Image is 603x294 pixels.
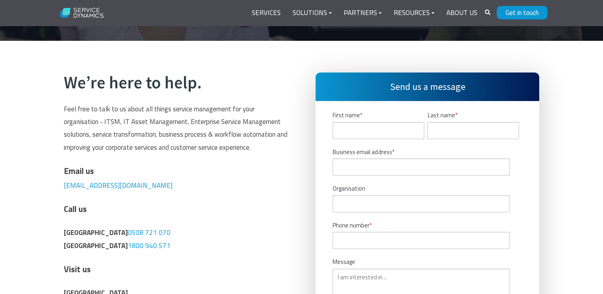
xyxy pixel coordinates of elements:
span: [GEOGRAPHIC_DATA] [64,227,128,238]
a: Resources [388,4,440,23]
span: Organisation [333,184,365,193]
div: Navigation Menu [246,4,483,23]
h2: We’re here to help. [64,73,287,93]
span: Business email address [333,147,392,157]
h3: Send us a message [316,73,539,101]
span: Email us [64,164,94,177]
span: Call us [64,202,87,215]
a: Services [246,4,287,23]
span: First name [333,111,360,120]
a: 1800 940 571 [128,241,170,251]
a: 0508 721 070 [128,227,170,238]
a: About Us [440,4,483,23]
img: Service Dynamics Logo - White [56,3,109,23]
span: Last name [427,111,455,120]
p: Feel free to talk to us about all things service management for your organisation - ITSM, IT Asse... [64,103,287,154]
a: [EMAIL_ADDRESS][DOMAIN_NAME] [64,180,172,191]
strong: [GEOGRAPHIC_DATA] [64,241,128,251]
a: Solutions [287,4,338,23]
span: Visit us [64,263,91,275]
span: Message [333,257,355,266]
a: Get in touch [497,6,547,19]
a: Partners [338,4,388,23]
span: Phone number [333,221,369,230]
